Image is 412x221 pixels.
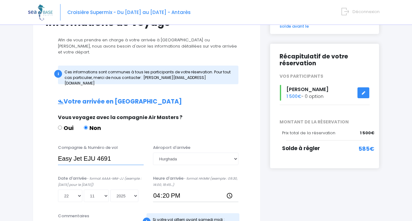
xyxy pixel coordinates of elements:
[58,213,89,219] label: Commentaires
[358,145,374,153] span: 585€
[46,98,248,105] h2: Votre arrivée en [GEOGRAPHIC_DATA]
[46,16,248,28] h1: Informations de voyage
[282,130,335,136] span: Prix total de la réservation
[282,145,320,152] span: Solde à régler
[58,114,182,121] span: Vous voyagez avec la compagnie Air Masters ?
[58,176,141,187] i: - format AAAA-MM-JJ (exemple : [DATE] pour le [DATE])
[286,93,301,99] span: 1 500€
[58,124,74,132] label: Oui
[153,145,190,151] label: Aéroport d'arrivée
[58,126,62,130] input: Oui
[275,119,374,125] span: MONTANT DE LA RÉSERVATION
[352,9,380,15] span: Déconnexion
[360,130,374,136] span: 1 500€
[153,175,239,187] label: Heure d'arrivée
[286,86,328,93] span: [PERSON_NAME]
[153,176,237,187] i: - format HH:MM (exemple : 09:30, 14:00, 19:45...)
[275,85,374,101] div: - 0 option
[58,175,144,187] label: Date d'arrivée
[275,73,374,80] div: VOS PARTICIPANTS
[67,9,191,16] span: Croisière Supermix - Du [DATE] au [DATE] - Antarès
[84,124,101,132] label: Non
[280,53,370,67] h2: Récapitulatif de votre réservation
[58,145,118,151] label: Compagnie & Numéro de vol
[153,190,239,202] input: __:__
[58,66,238,84] div: Ces informations sont communes à tous les participants de votre réservation. Pour tout cas partic...
[54,70,62,78] div: i
[46,37,248,55] p: Afin de vous prendre en charge à votre arrivée à [GEOGRAPHIC_DATA] ou [PERSON_NAME], nous avons b...
[84,126,88,130] input: Non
